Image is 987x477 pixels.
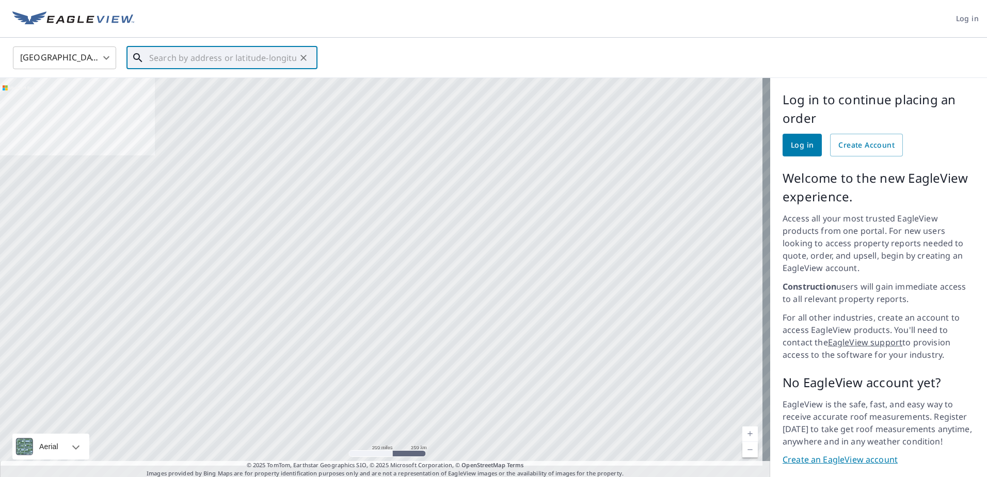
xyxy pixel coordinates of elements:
[783,212,975,274] p: Access all your most trusted EagleView products from one portal. For new users looking to access ...
[828,337,903,348] a: EagleView support
[956,12,979,25] span: Log in
[461,461,505,469] a: OpenStreetMap
[36,434,61,459] div: Aerial
[13,43,116,72] div: [GEOGRAPHIC_DATA]
[783,169,975,206] p: Welcome to the new EagleView experience.
[783,454,975,466] a: Create an EagleView account
[791,139,814,152] span: Log in
[783,281,836,292] strong: Construction
[783,398,975,448] p: EagleView is the safe, fast, and easy way to receive accurate roof measurements. Register [DATE] ...
[783,373,975,392] p: No EagleView account yet?
[12,11,134,27] img: EV Logo
[742,442,758,457] a: Current Level 5, Zoom Out
[830,134,903,156] a: Create Account
[783,90,975,128] p: Log in to continue placing an order
[742,426,758,442] a: Current Level 5, Zoom In
[783,280,975,305] p: users will gain immediate access to all relevant property reports.
[149,43,296,72] input: Search by address or latitude-longitude
[12,434,89,459] div: Aerial
[783,311,975,361] p: For all other industries, create an account to access EagleView products. You'll need to contact ...
[838,139,895,152] span: Create Account
[296,51,311,65] button: Clear
[783,134,822,156] a: Log in
[247,461,524,470] span: © 2025 TomTom, Earthstar Geographics SIO, © 2025 Microsoft Corporation, ©
[507,461,524,469] a: Terms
